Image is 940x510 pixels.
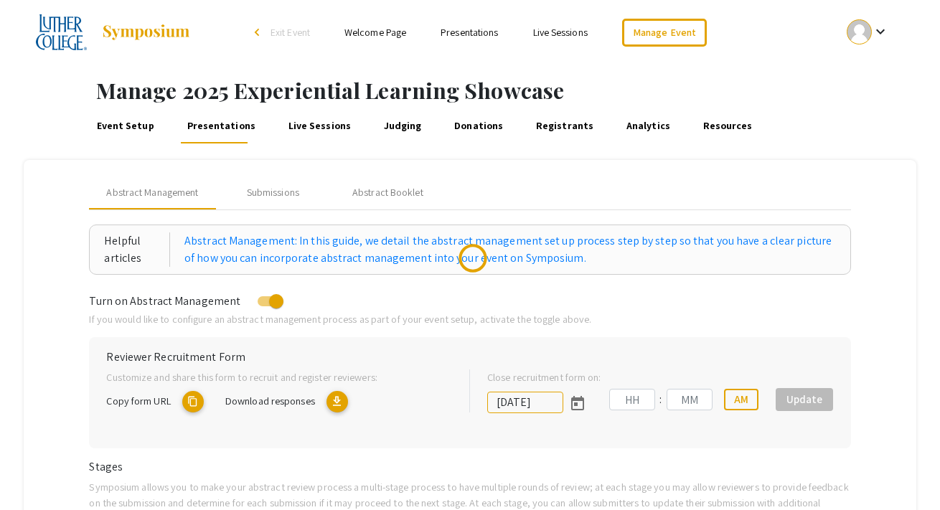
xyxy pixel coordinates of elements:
[872,23,889,40] mat-icon: Expand account dropdown
[326,391,348,412] mat-icon: Export responses
[624,109,672,143] a: Analytics
[452,109,505,143] a: Donations
[879,445,929,499] iframe: Chat
[622,19,707,47] a: Manage Event
[104,232,170,267] div: Helpful articles
[225,394,315,407] span: Download responses
[106,185,198,200] span: Abstract Management
[182,391,204,412] mat-icon: copy URL
[184,232,836,267] a: Abstract Management: In this guide, we detail the abstract management set up process step by step...
[106,369,446,385] p: Customize and share this form to recruit and register reviewers:
[776,388,833,411] button: Update
[106,350,833,364] h6: Reviewer Recruitment Form
[352,185,423,200] div: Abstract Booklet
[534,109,596,143] a: Registrants
[101,24,191,41] img: Symposium by ForagerOne
[286,109,353,143] a: Live Sessions
[247,185,299,200] div: Submissions
[609,389,655,410] input: Hours
[533,26,588,39] a: Live Sessions
[563,388,592,417] button: Open calendar
[441,26,498,39] a: Presentations
[700,109,754,143] a: Resources
[89,311,850,327] p: If you would like to configure an abstract management process as part of your event setup, activa...
[89,460,850,473] h6: Stages
[487,369,601,385] label: Close recruitment form on:
[255,28,263,37] div: arrow_back_ios
[94,109,156,143] a: Event Setup
[724,389,758,410] button: AM
[655,391,667,408] div: :
[89,293,240,308] span: Turn on Abstract Management
[36,14,191,50] a: 2025 Experiential Learning Showcase
[106,394,170,407] span: Copy form URL
[382,109,424,143] a: Judging
[667,389,713,410] input: Minutes
[96,77,940,103] h1: Manage 2025 Experiential Learning Showcase
[271,26,310,39] span: Exit Event
[36,14,87,50] img: 2025 Experiential Learning Showcase
[832,16,904,48] button: Expand account dropdown
[344,26,406,39] a: Welcome Page
[184,109,258,143] a: Presentations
